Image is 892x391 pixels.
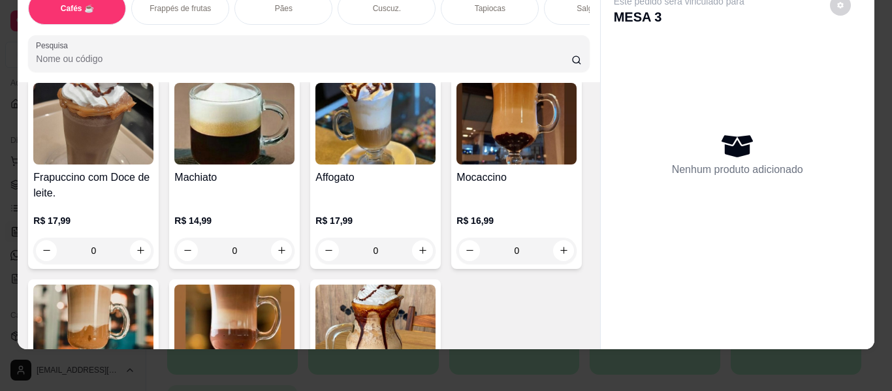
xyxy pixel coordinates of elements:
p: R$ 16,99 [456,214,577,227]
img: product-image [33,285,153,366]
p: R$ 14,99 [174,214,295,227]
img: product-image [315,285,436,366]
p: MESA 3 [614,8,744,26]
p: R$ 17,99 [33,214,153,227]
button: decrease-product-quantity [459,240,480,261]
button: increase-product-quantity [271,240,292,261]
h4: Mocaccino [456,170,577,185]
img: product-image [174,83,295,164]
button: decrease-product-quantity [318,240,339,261]
button: increase-product-quantity [553,240,574,261]
input: Pesquisa [36,52,571,65]
p: Cafés ☕ [61,3,94,14]
button: increase-product-quantity [412,240,433,261]
button: increase-product-quantity [130,240,151,261]
p: R$ 17,99 [315,214,436,227]
p: Frappés de frutas [150,3,211,14]
p: Pães [275,3,293,14]
p: Tapiocas [475,3,505,14]
h4: Frapuccino com Doce de leite. [33,170,153,201]
h4: Machiato [174,170,295,185]
img: product-image [33,83,153,164]
p: Cuscuz. [373,3,401,14]
img: product-image [315,83,436,164]
p: Salgados [577,3,609,14]
img: product-image [456,83,577,164]
img: product-image [174,285,295,366]
p: Nenhum produto adicionado [672,162,803,178]
button: decrease-product-quantity [36,240,57,261]
h4: Affogato [315,170,436,185]
button: decrease-product-quantity [177,240,198,261]
label: Pesquisa [36,40,72,51]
